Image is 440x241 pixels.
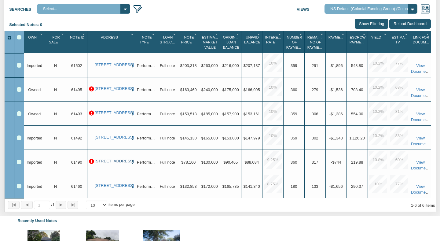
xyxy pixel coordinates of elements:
div: Payment(P&I) Sort None [327,33,346,51]
span: $147,979 [244,136,260,140]
div: 10.0 [264,78,282,96]
span: $145,130 [180,136,197,140]
span: 279 [312,87,318,92]
div: Column Menu [425,31,431,37]
span: Own [28,35,37,39]
div: Note Id Sort None [67,33,87,51]
span: Performing [137,112,156,116]
div: Column Menu [299,31,304,37]
div: Column Menu [235,31,241,37]
span: 133 [312,184,318,189]
div: Link For Documents Sort None [411,33,431,51]
span: 708.40 [351,87,363,92]
span: 61493 [71,112,82,116]
span: $185,000 [201,112,218,116]
a: View Documents [411,160,431,170]
div: Sort None [200,33,220,51]
img: views.png [420,4,430,14]
div: 60.0 [390,151,408,169]
span: -$744 [331,160,341,165]
div: Column Menu [214,31,220,37]
button: Press to open the note menu [130,159,135,165]
span: $90,465 [223,160,238,165]
abbr: of [51,202,53,207]
span: $165,000 [201,136,218,140]
a: View Documents [411,136,431,146]
span: Imported [27,160,42,165]
button: Press to open the note menu [130,62,135,68]
span: Performing [137,63,156,68]
abbr: through [413,203,414,208]
div: 10.2 [369,54,387,72]
div: 8.75 [264,175,282,193]
div: Original Loan Balance Sort None [221,33,241,51]
div: Column Menu [320,31,325,37]
div: 10.0 [264,127,282,145]
span: Owned [28,112,41,116]
span: $263,000 [201,63,218,68]
span: $157,900 [222,112,239,116]
div: For Sale Sort None [46,33,66,51]
div: Column Menu [383,31,388,37]
span: $203,318 [180,63,197,68]
div: Column Menu [341,31,346,37]
div: Sort None [411,33,431,51]
div: 10.0 [264,54,282,72]
div: Row 4, Row Selection Checkbox [17,135,21,140]
span: N [54,63,57,68]
span: Loan Structure [160,35,182,44]
span: items per page [108,202,135,207]
button: Page to last [68,201,78,209]
a: 1729 Noble Street, Anderson, IN, 46016 [95,159,128,164]
span: 554.00 [351,112,363,116]
div: Sort None [327,33,346,51]
div: 10.0 [264,102,282,120]
div: 68.0 [390,78,408,96]
span: N [54,184,57,189]
input: Selected page [34,201,50,209]
div: 88.0 [390,127,408,145]
div: Note Type Sort None [137,33,156,51]
div: Unpaid Balance Sort None [242,33,262,51]
div: Note Price Sort None [179,33,199,51]
img: cell-menu.png [130,87,135,92]
div: Column Menu [151,31,156,37]
span: -$1,343 [329,136,343,140]
span: -$1,656 [329,184,343,189]
img: edit_filter_icon.png [133,4,143,14]
div: Row 1, Row Selection Checkbox [17,63,21,68]
span: Performing [137,87,156,92]
span: 61490 [71,160,82,165]
div: Remaining No Of Payments Sort None [306,33,325,51]
span: 291 [312,63,318,68]
span: 1 [51,202,55,208]
span: 359 [291,63,297,68]
span: 317 [312,160,318,165]
span: Link For Documents [413,35,435,44]
span: Full note [160,87,175,92]
span: 180 [291,184,297,189]
div: Sort None [221,33,241,51]
div: Sort None [306,33,325,51]
div: Escrow Payment Sort None [348,33,367,51]
span: $175,000 [222,87,239,92]
span: 61492 [71,136,82,140]
button: Page forward [56,201,66,209]
span: $88,084 [244,160,259,165]
span: Address [101,35,118,39]
span: 290.37 [351,184,363,189]
span: Estimated Market Value [202,35,222,49]
span: 306 [312,112,318,116]
span: N [54,136,57,140]
a: View Documents [411,63,431,74]
img: cell-menu.png [130,159,135,164]
div: Sort None [88,33,135,51]
span: $207,137 [244,63,260,68]
a: View Documents [411,87,431,98]
span: 61460 [71,184,82,189]
span: $165,735 [222,184,239,189]
div: Row 3, Row Selection Checkbox [17,111,21,116]
div: 10.0 [369,175,387,193]
div: Column Menu [404,31,409,37]
span: N [54,112,57,116]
